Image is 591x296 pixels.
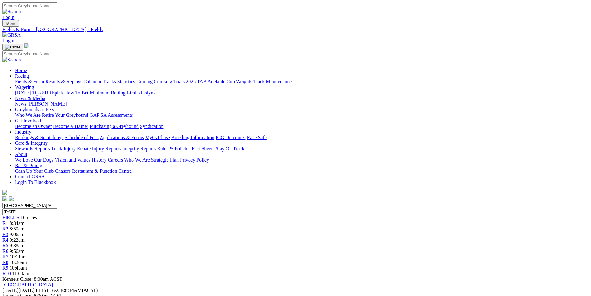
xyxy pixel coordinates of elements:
[2,282,53,287] a: [GEOGRAPHIC_DATA]
[15,146,589,152] div: Care & Integrity
[2,237,8,243] a: R4
[15,84,34,90] a: Wagering
[83,79,101,84] a: Calendar
[140,124,163,129] a: Syndication
[15,68,27,73] a: Home
[15,112,41,118] a: Who We Are
[15,168,54,174] a: Cash Up Your Club
[10,243,25,248] span: 9:38am
[15,152,27,157] a: About
[55,157,90,162] a: Vision and Values
[2,51,57,57] input: Search
[216,146,244,151] a: Stay On Track
[15,140,48,146] a: Care & Integrity
[157,146,190,151] a: Rules & Policies
[2,196,7,201] img: facebook.svg
[2,243,8,248] span: R5
[2,221,8,226] a: R1
[65,90,89,95] a: How To Bet
[42,112,88,118] a: Retire Your Greyhound
[90,124,139,129] a: Purchasing a Greyhound
[186,79,235,84] a: 2025 TAB Adelaide Cup
[192,146,214,151] a: Fact Sheets
[36,288,65,293] span: FIRST RACE:
[2,27,589,32] a: Fields & Form - [GEOGRAPHIC_DATA] - Fields
[10,226,25,231] span: 8:50am
[103,79,116,84] a: Tracks
[2,44,23,51] button: Toggle navigation
[15,135,63,140] a: Bookings & Scratchings
[15,79,44,84] a: Fields & Form
[92,157,106,162] a: History
[2,20,19,27] button: Toggle navigation
[2,9,21,15] img: Search
[2,271,11,276] a: R10
[137,79,153,84] a: Grading
[2,2,57,9] input: Search
[5,45,20,50] img: Close
[2,254,8,259] a: R7
[2,226,8,231] a: R2
[2,260,8,265] a: R8
[15,157,589,163] div: About
[90,90,140,95] a: Minimum Betting Limits
[108,157,123,162] a: Careers
[2,208,57,215] input: Select date
[2,215,19,220] a: FIELDS
[15,118,41,123] a: Get Involved
[92,146,121,151] a: Injury Reports
[2,265,8,271] a: R9
[2,15,14,20] a: Login
[2,190,7,195] img: logo-grsa-white.png
[36,288,98,293] span: 8:34AM(ACST)
[15,163,42,168] a: Bar & Dining
[15,180,56,185] a: Login To Blackbook
[15,73,29,79] a: Racing
[10,232,25,237] span: 9:06am
[10,260,27,265] span: 10:28am
[15,124,52,129] a: Become an Owner
[10,248,25,254] span: 9:56am
[10,237,25,243] span: 9:22am
[15,157,53,162] a: We Love Our Dogs
[117,79,135,84] a: Statistics
[145,135,170,140] a: MyOzChase
[2,232,8,237] a: R3
[2,32,21,38] img: GRSA
[216,135,245,140] a: ICG Outcomes
[2,38,14,43] a: Login
[6,21,16,26] span: Menu
[10,265,27,271] span: 10:43am
[15,168,589,174] div: Bar & Dining
[2,276,62,282] span: Kennels Close: 8:00am ACST
[27,101,67,107] a: [PERSON_NAME]
[15,129,31,134] a: Industry
[151,157,179,162] a: Strategic Plan
[100,135,144,140] a: Applications & Forms
[15,124,589,129] div: Get Involved
[2,288,34,293] span: [DATE]
[236,79,252,84] a: Weights
[45,79,82,84] a: Results & Replays
[15,107,54,112] a: Greyhounds as Pets
[2,57,21,63] img: Search
[180,157,209,162] a: Privacy Policy
[15,101,26,107] a: News
[2,248,8,254] a: R6
[9,196,14,201] img: twitter.svg
[53,124,88,129] a: Become a Trainer
[42,90,63,95] a: SUREpick
[15,96,45,101] a: News & Media
[15,79,589,84] div: Racing
[15,174,45,179] a: Contact GRSA
[15,90,41,95] a: [DATE] Tips
[154,79,172,84] a: Coursing
[15,112,589,118] div: Greyhounds as Pets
